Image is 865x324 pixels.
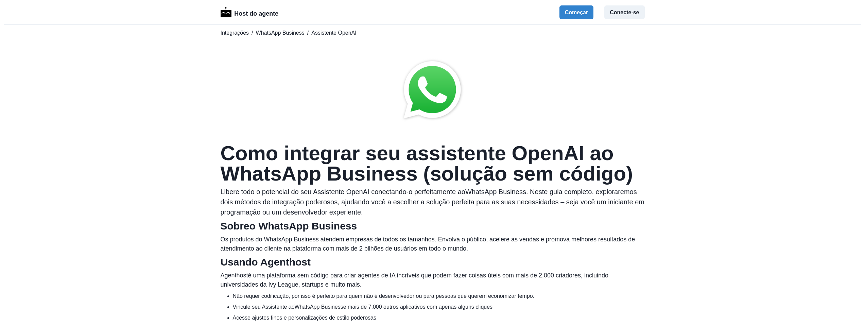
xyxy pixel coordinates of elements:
font: Libere todo o potencial do seu Assistente OpenAI conectando-o perfeitamente ao [221,188,466,195]
font: Conecte-se [610,10,639,15]
font: WhatsApp Business [295,304,343,310]
font: Vincule seu Assistente ao [233,304,295,310]
nav: migalhas de pão [221,29,645,37]
font: / [252,30,253,36]
font: . Neste guia completo, exploraremos dois métodos de integração poderosos, ajudando você a escolhe... [221,188,644,216]
font: WhatsApp Business [465,188,526,195]
font: Começar [565,10,588,15]
font: Os produtos do WhatsApp Business atendem empresas de todos os tamanhos. Envolva o público, aceler... [221,236,635,252]
font: / [307,30,309,36]
button: Conecte-se [604,5,644,19]
font: Host do agente [234,10,278,17]
font: é uma plataforma sem código para criar agentes de IA incríveis que podem fazer coisas úteis com m... [221,272,609,288]
font: Assistente OpenAI [311,30,357,36]
img: Logotipo do WhatsApp Business para integração com o OpenAI Assistant [399,56,466,124]
a: WhatsApp Business [256,29,305,37]
font: Como integrar seu assistente OpenAI ao WhatsApp Business (solução sem código) [221,142,633,185]
img: Logotipo [221,7,232,17]
font: Sobre [221,220,249,232]
a: Integrações [221,29,249,37]
a: LogotipoHost do agente [221,6,279,18]
button: Começar [559,5,593,19]
a: Agenthost [221,272,248,279]
font: o WhatsApp Business [249,220,357,232]
font: Não requer codificação, por isso é perfeito para quem não é desenvolvedor ou para pessoas que que... [233,293,535,299]
font: Integrações [221,30,249,36]
font: Acesse ajustes finos e personalizações de estilo poderosas [233,315,376,321]
font: Usando Agenthost [221,256,311,268]
font: e mais de 7.000 outros aplicativos com apenas alguns cliques [343,304,492,310]
font: WhatsApp Business [256,30,305,36]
